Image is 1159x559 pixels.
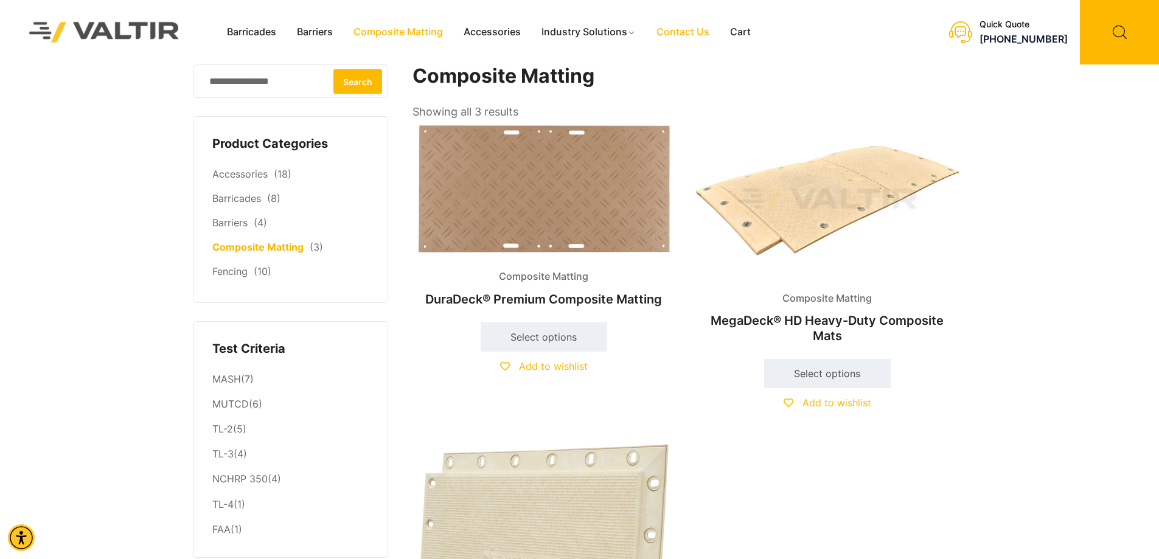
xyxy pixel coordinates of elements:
a: Cart [720,23,761,41]
a: Add to wishlist [500,360,588,372]
h2: MegaDeck® HD Heavy-Duty Composite Mats [696,307,959,349]
li: (7) [212,367,369,392]
div: Accessibility Menu [8,524,35,551]
a: Composite Matting [343,23,453,41]
li: (5) [212,417,369,442]
a: Barriers [212,217,248,229]
h4: Product Categories [212,135,369,153]
a: Contact Us [646,23,720,41]
span: Add to wishlist [519,360,588,372]
li: (6) [212,392,369,417]
button: Search [333,69,382,94]
a: TL-4 [212,498,234,510]
a: Industry Solutions [531,23,646,41]
a: call (888) 496-3625 [980,33,1068,45]
a: TL-2 [212,423,233,435]
img: Composite Matting [696,122,959,279]
a: Barricades [212,192,261,204]
span: Composite Matting [773,290,881,308]
p: Showing all 3 results [412,102,518,122]
h2: DuraDeck® Premium Composite Matting [412,286,675,313]
li: (4) [212,467,369,492]
a: Composite MattingDuraDeck® Premium Composite Matting [412,122,675,313]
span: (10) [254,265,271,277]
img: Composite Matting [412,122,675,258]
input: Search for: [193,64,388,98]
h1: Composite Matting [412,64,960,88]
a: Accessories [212,168,268,180]
li: (1) [212,517,369,539]
a: TL-3 [212,448,234,460]
span: (4) [254,217,267,229]
a: Accessories [453,23,531,41]
span: (18) [274,168,291,180]
a: NCHRP 350 [212,473,268,485]
a: Fencing [212,265,248,277]
a: MUTCD [212,398,249,410]
a: Composite MattingMegaDeck® HD Heavy-Duty Composite Mats [696,122,959,349]
a: Select options for “DuraDeck® Premium Composite Matting” [481,322,607,352]
span: Add to wishlist [802,397,871,409]
li: (4) [212,442,369,467]
li: (1) [212,492,369,517]
a: FAA [212,523,231,535]
span: (8) [267,192,280,204]
a: Add to wishlist [784,397,871,409]
a: MASH [212,373,241,385]
div: Quick Quote [980,19,1068,30]
a: Select options for “MegaDeck® HD Heavy-Duty Composite Mats” [764,359,891,388]
img: Valtir Rentals [13,6,195,58]
span: Composite Matting [490,268,597,286]
span: (3) [310,241,323,253]
a: Composite Matting [212,241,304,253]
h4: Test Criteria [212,340,369,358]
a: Barriers [287,23,343,41]
a: Barricades [217,23,287,41]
